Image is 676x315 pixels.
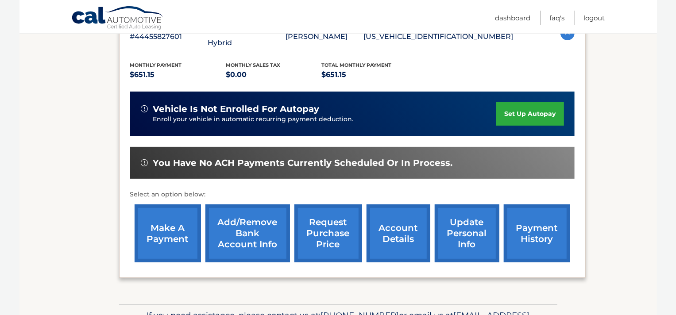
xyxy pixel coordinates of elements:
img: alert-white.svg [141,159,148,166]
a: Logout [584,11,605,25]
a: account details [367,204,430,262]
p: Select an option below: [130,189,575,200]
a: request purchase price [294,204,362,262]
p: Enroll your vehicle in automatic recurring payment deduction. [153,115,497,124]
a: update personal info [435,204,499,262]
a: Cal Automotive [71,6,164,31]
span: vehicle is not enrolled for autopay [153,104,320,115]
span: Total Monthly Payment [322,62,392,68]
img: alert-white.svg [141,105,148,112]
a: payment history [504,204,570,262]
p: [US_VEHICLE_IDENTIFICATION_NUMBER] [364,31,514,43]
p: $651.15 [130,69,226,81]
p: $0.00 [226,69,322,81]
p: 2025 Honda CR-V Hybrid [208,24,286,49]
p: [PERSON_NAME] [286,31,364,43]
a: set up autopay [496,102,564,126]
span: Monthly Payment [130,62,182,68]
a: make a payment [135,204,201,262]
a: FAQ's [550,11,565,25]
a: Dashboard [495,11,531,25]
span: You have no ACH payments currently scheduled or in process. [153,157,453,169]
p: #44455827601 [130,31,208,43]
span: Monthly sales Tax [226,62,280,68]
p: $651.15 [322,69,418,81]
a: Add/Remove bank account info [205,204,290,262]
